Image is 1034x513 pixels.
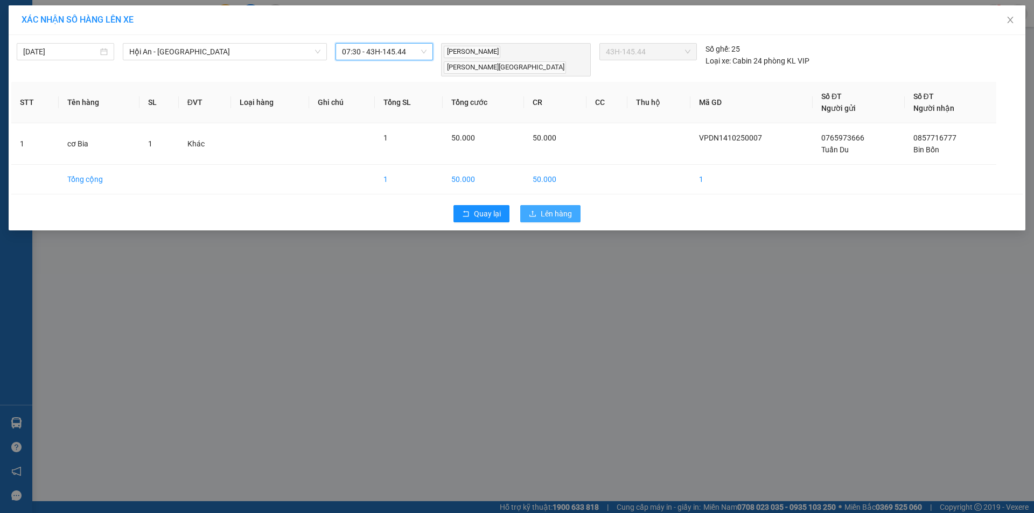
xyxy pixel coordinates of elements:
[690,82,813,123] th: Mã GD
[59,123,139,165] td: cơ Bia
[520,205,581,222] button: uploadLên hàng
[453,205,509,222] button: rollbackQuay lại
[821,104,856,113] span: Người gửi
[913,104,954,113] span: Người nhận
[59,165,139,194] td: Tổng cộng
[606,44,690,60] span: 43H-145.44
[375,165,443,194] td: 1
[705,43,740,55] div: 25
[129,44,320,60] span: Hội An - Phong Nha
[705,55,731,67] span: Loại xe:
[524,82,586,123] th: CR
[179,82,231,123] th: ĐVT
[22,15,134,25] span: XÁC NHẬN SỐ HÀNG LÊN XE
[59,82,139,123] th: Tên hàng
[821,133,864,142] span: 0765973666
[444,61,566,74] span: [PERSON_NAME][GEOGRAPHIC_DATA]
[231,82,309,123] th: Loại hàng
[533,133,556,142] span: 50.000
[11,123,59,165] td: 1
[821,145,849,154] span: Tuấn Du
[821,92,842,101] span: Số ĐT
[148,139,152,148] span: 1
[375,82,443,123] th: Tổng SL
[139,82,179,123] th: SL
[474,208,501,220] span: Quay lại
[451,133,475,142] span: 50.000
[627,82,690,123] th: Thu hộ
[444,46,500,58] span: [PERSON_NAME]
[23,46,98,58] input: 14/10/2025
[913,92,934,101] span: Số ĐT
[1006,16,1015,24] span: close
[383,133,388,142] span: 1
[342,44,427,60] span: 07:30 - 43H-145.44
[913,133,956,142] span: 0857716777
[443,165,524,194] td: 50.000
[462,210,470,219] span: rollback
[913,145,939,154] span: Bin Bốn
[586,82,627,123] th: CC
[690,165,813,194] td: 1
[705,55,809,67] div: Cabin 24 phòng KL VIP
[443,82,524,123] th: Tổng cước
[179,123,231,165] td: Khác
[524,165,586,194] td: 50.000
[11,82,59,123] th: STT
[995,5,1025,36] button: Close
[315,48,321,55] span: down
[529,210,536,219] span: upload
[541,208,572,220] span: Lên hàng
[699,133,762,142] span: VPDN1410250007
[705,43,730,55] span: Số ghế:
[309,82,375,123] th: Ghi chú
